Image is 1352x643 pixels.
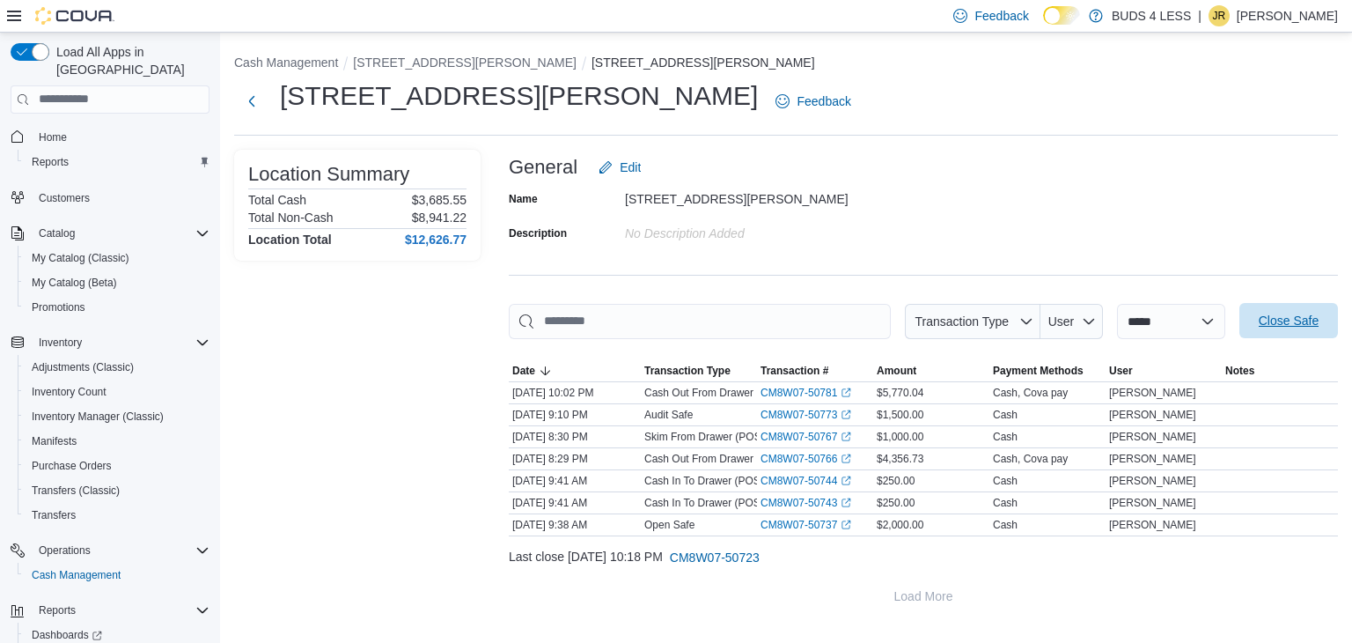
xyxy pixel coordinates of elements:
[757,360,873,381] button: Transaction #
[4,124,217,150] button: Home
[1109,518,1196,532] span: [PERSON_NAME]
[25,406,209,427] span: Inventory Manager (Classic)
[25,152,76,173] a: Reports
[841,520,851,530] svg: External link
[1109,364,1133,378] span: User
[25,565,209,586] span: Cash Management
[39,191,90,205] span: Customers
[641,360,757,381] button: Transaction Type
[412,193,467,207] p: $3,685.55
[32,434,77,448] span: Manifests
[25,565,128,586] a: Cash Management
[248,233,332,247] h4: Location Total
[1109,474,1196,488] span: [PERSON_NAME]
[1198,5,1201,26] p: |
[509,426,641,447] div: [DATE] 8:30 PM
[797,92,850,110] span: Feedback
[35,7,114,25] img: Cova
[25,272,124,293] a: My Catalog (Beta)
[32,276,117,290] span: My Catalog (Beta)
[18,478,217,503] button: Transfers (Classic)
[877,452,923,466] span: $4,356.73
[25,455,209,477] span: Purchase Orders
[32,600,209,621] span: Reports
[1109,430,1196,444] span: [PERSON_NAME]
[32,223,209,244] span: Catalog
[280,78,758,114] h1: [STREET_ADDRESS][PERSON_NAME]
[248,211,334,225] h6: Total Non-Cash
[993,386,1068,400] div: Cash, Cova pay
[234,84,269,119] button: Next
[760,452,851,466] a: CM8W07-50766External link
[877,474,915,488] span: $250.00
[877,518,923,532] span: $2,000.00
[1043,25,1044,26] span: Dark Mode
[49,43,209,78] span: Load All Apps in [GEOGRAPHIC_DATA]
[32,459,112,473] span: Purchase Orders
[841,454,851,464] svg: External link
[509,540,1338,575] div: Last close [DATE] 10:18 PM
[39,543,91,558] span: Operations
[25,272,209,293] span: My Catalog (Beta)
[760,518,851,532] a: CM8W07-50737External link
[905,304,1040,339] button: Transaction Type
[25,505,83,526] a: Transfers
[989,360,1106,381] button: Payment Methods
[248,193,306,207] h6: Total Cash
[993,364,1084,378] span: Payment Methods
[32,600,83,621] button: Reports
[32,628,102,642] span: Dashboards
[32,332,209,353] span: Inventory
[32,332,89,353] button: Inventory
[644,408,693,422] p: Audit Safe
[877,496,915,510] span: $250.00
[993,474,1018,488] div: Cash
[32,127,74,148] a: Home
[32,187,209,209] span: Customers
[760,408,851,422] a: CM8W07-50773External link
[25,431,84,452] a: Manifests
[509,226,567,240] label: Description
[509,514,641,536] div: [DATE] 9:38 AM
[4,330,217,355] button: Inventory
[1043,6,1080,25] input: Dark Mode
[25,480,127,501] a: Transfers (Classic)
[760,496,851,510] a: CM8W07-50743External link
[18,404,217,429] button: Inventory Manager (Classic)
[1109,408,1196,422] span: [PERSON_NAME]
[760,364,828,378] span: Transaction #
[644,518,694,532] p: Open Safe
[32,540,98,561] button: Operations
[663,540,767,575] button: CM8W07-50723
[18,380,217,404] button: Inventory Count
[512,364,535,378] span: Date
[644,364,731,378] span: Transaction Type
[841,388,851,398] svg: External link
[1106,360,1222,381] button: User
[4,185,217,211] button: Customers
[18,246,217,270] button: My Catalog (Classic)
[18,295,217,320] button: Promotions
[877,386,923,400] span: $5,770.04
[25,406,171,427] a: Inventory Manager (Classic)
[1112,5,1191,26] p: BUDS 4 LESS
[25,381,209,403] span: Inventory Count
[1209,5,1230,26] div: Jonathan Rowell
[993,452,1068,466] div: Cash, Cova pay
[841,410,851,420] svg: External link
[509,192,538,206] label: Name
[25,505,209,526] span: Transfers
[894,588,953,605] span: Load More
[18,454,217,478] button: Purchase Orders
[760,430,851,444] a: CM8W07-50767External link
[1109,452,1196,466] span: [PERSON_NAME]
[993,430,1018,444] div: Cash
[25,297,92,318] a: Promotions
[18,270,217,295] button: My Catalog (Beta)
[25,357,209,378] span: Adjustments (Classic)
[32,188,97,209] a: Customers
[1109,496,1196,510] span: [PERSON_NAME]
[873,360,989,381] button: Amount
[1048,314,1075,329] span: User
[32,360,134,374] span: Adjustments (Classic)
